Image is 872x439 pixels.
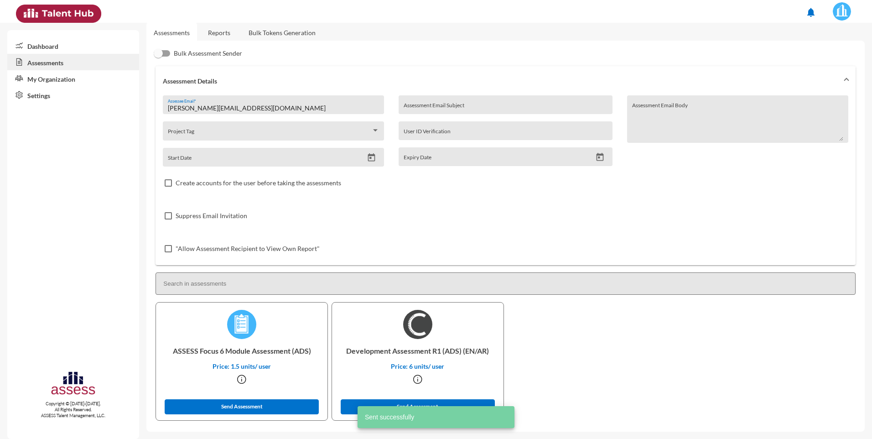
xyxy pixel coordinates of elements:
span: Bulk Assessment Sender [174,48,242,59]
a: My Organization [7,70,139,87]
input: Search in assessments [156,272,856,295]
a: Reports [201,21,238,44]
mat-panel-title: Assessment Details [163,77,837,85]
input: Assessee Email [168,105,379,112]
p: ASSESS Focus 6 Module Assessment (ADS) [163,339,320,362]
p: Copyright © [DATE]-[DATE]. All Rights Reserved. ASSESS Talent Management, LLC. [7,401,139,418]
a: Bulk Tokens Generation [241,21,323,44]
button: Send Assessment [165,399,319,414]
a: Assessments [7,54,139,70]
p: Development Assessment R1 (ADS) (EN/AR) [339,339,496,362]
span: "Allow Assessment Recipient to View Own Report" [176,243,320,254]
span: Suppress Email Invitation [176,210,247,221]
img: assesscompany-logo.png [50,370,96,399]
a: Settings [7,87,139,103]
mat-expansion-panel-header: Assessment Details [156,66,856,95]
p: Price: 1.5 units/ user [163,362,320,370]
button: Open calendar [592,152,608,162]
span: Sent successfully [365,413,414,422]
span: Create accounts for the user before taking the assessments [176,178,341,188]
a: Assessments [154,29,190,37]
p: Price: 6 units/ user [339,362,496,370]
div: Assessment Details [156,95,856,265]
button: Send Assessment [341,399,495,414]
mat-icon: notifications [805,7,816,18]
a: Dashboard [7,37,139,54]
button: Open calendar [363,153,379,162]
